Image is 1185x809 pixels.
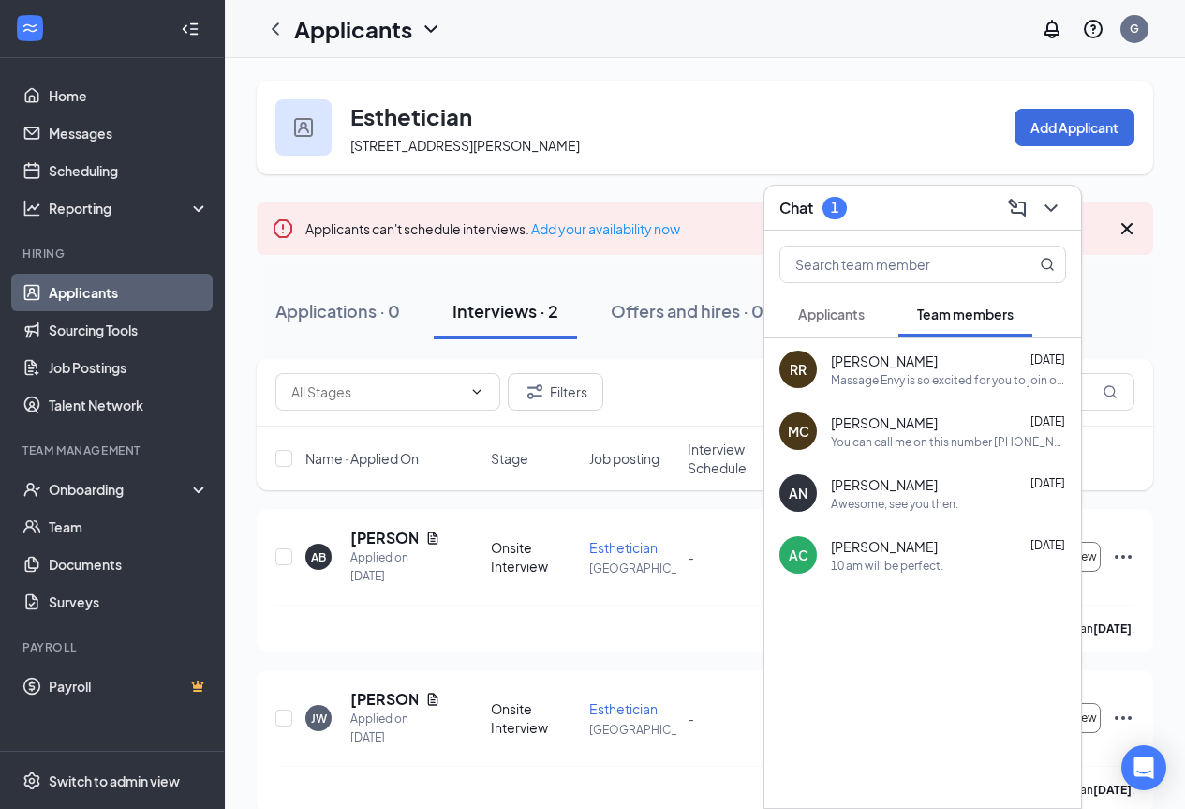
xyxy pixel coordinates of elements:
[798,306,865,322] span: Applicants
[22,246,205,262] div: Hiring
[350,689,418,710] h5: [PERSON_NAME]
[831,475,938,494] span: [PERSON_NAME]
[49,583,209,621] a: Surveys
[780,247,1002,282] input: Search team member
[22,639,205,655] div: Payroll
[1040,197,1062,219] svg: ChevronDown
[272,217,294,240] svg: Error
[508,373,603,411] button: Filter Filters
[49,386,209,424] a: Talent Network
[1030,414,1065,428] span: [DATE]
[49,114,209,152] a: Messages
[831,200,838,216] div: 1
[22,442,205,458] div: Team Management
[49,667,209,705] a: PayrollCrown
[49,349,209,386] a: Job Postings
[688,548,694,565] span: -
[350,528,418,548] h5: [PERSON_NAME]
[831,558,943,574] div: 10 am will be perfect.
[790,360,807,379] div: RR
[831,434,1066,450] div: You can call me on this number [PHONE_NUMBER]
[1116,217,1138,240] svg: Cross
[831,413,938,432] span: [PERSON_NAME]
[491,538,578,576] div: Onsite Interview
[1130,21,1139,37] div: G
[589,561,676,577] p: [GEOGRAPHIC_DATA]
[589,700,658,717] span: Esthetician
[1015,109,1134,146] button: Add Applicant
[350,548,440,586] div: Applied on [DATE]
[311,549,326,565] div: AB
[22,480,41,499] svg: UserCheck
[491,699,578,737] div: Onsite Interview
[789,484,807,502] div: AN
[21,19,39,37] svg: WorkstreamLogo
[1006,197,1029,219] svg: ComposeMessage
[1112,546,1134,568] svg: Ellipses
[22,199,41,217] svg: Analysis
[350,710,440,747] div: Applied on [DATE]
[350,100,472,132] h3: Esthetician
[491,449,528,468] span: Stage
[420,18,442,40] svg: ChevronDown
[688,440,775,477] span: Interview Schedule
[1121,745,1166,790] div: Open Intercom Messenger
[589,449,659,468] span: Job posting
[1030,476,1065,490] span: [DATE]
[291,382,462,402] input: All Stages
[305,449,419,468] span: Name · Applied On
[831,372,1066,388] div: Massage Envy is so excited for you to join our team! Do you know anyone else who might be interes...
[531,220,680,237] a: Add your availability now
[917,306,1014,322] span: Team members
[1040,257,1055,272] svg: MagnifyingGlass
[49,772,180,790] div: Switch to admin view
[789,546,808,564] div: AC
[589,722,676,738] p: [GEOGRAPHIC_DATA]
[1112,707,1134,729] svg: Ellipses
[425,692,440,707] svg: Document
[688,710,694,727] span: -
[1036,193,1066,223] button: ChevronDown
[1030,352,1065,367] span: [DATE]
[1093,783,1132,797] b: [DATE]
[1002,193,1032,223] button: ComposeMessage
[831,537,938,556] span: [PERSON_NAME]
[275,299,400,322] div: Applications · 0
[49,480,193,499] div: Onboarding
[469,384,484,399] svg: ChevronDown
[49,152,209,189] a: Scheduling
[264,18,287,40] svg: ChevronLeft
[294,13,412,45] h1: Applicants
[524,381,546,403] svg: Filter
[49,77,209,114] a: Home
[611,299,763,322] div: Offers and hires · 0
[49,508,209,546] a: Team
[49,546,209,583] a: Documents
[779,198,813,218] h3: Chat
[589,539,658,556] span: Esthetician
[788,422,809,441] div: MC
[1082,18,1104,40] svg: QuestionInfo
[1103,384,1118,399] svg: MagnifyingGlass
[1041,18,1063,40] svg: Notifications
[425,531,440,546] svg: Document
[1093,622,1132,636] b: [DATE]
[350,137,580,154] span: [STREET_ADDRESS][PERSON_NAME]
[831,496,958,512] div: Awesome, see you then.
[49,199,210,217] div: Reporting
[452,299,558,322] div: Interviews · 2
[305,220,680,237] span: Applicants can't schedule interviews.
[49,274,209,311] a: Applicants
[49,311,209,349] a: Sourcing Tools
[311,711,327,727] div: JW
[1030,538,1065,552] span: [DATE]
[294,118,313,137] img: user icon
[831,352,938,370] span: [PERSON_NAME]
[22,772,41,790] svg: Settings
[181,20,200,38] svg: Collapse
